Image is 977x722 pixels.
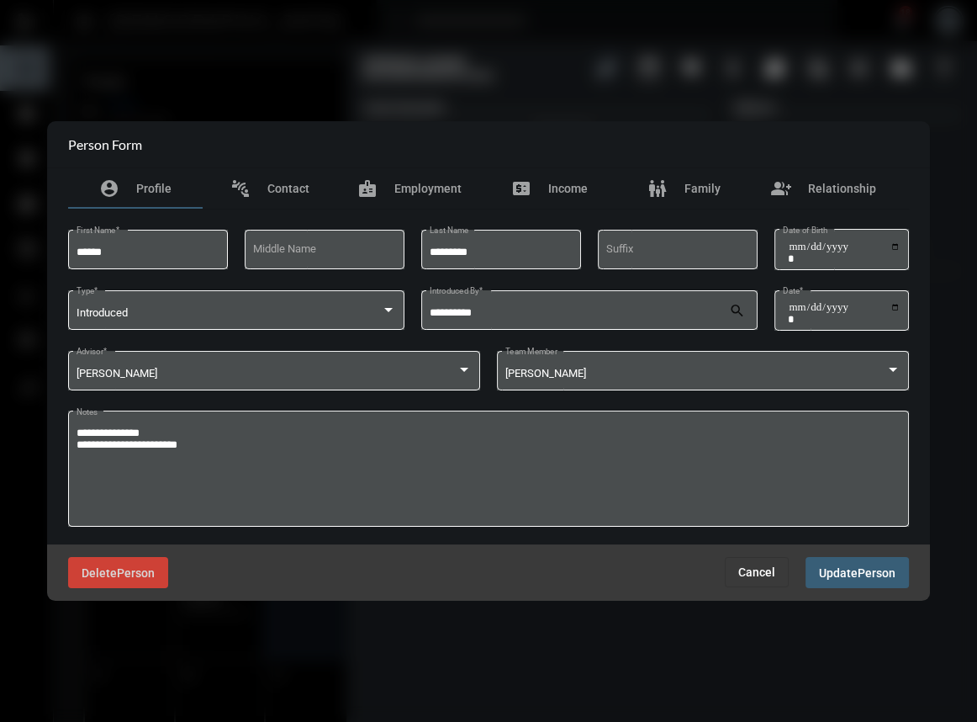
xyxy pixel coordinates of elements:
mat-icon: account_circle [99,178,119,199]
mat-icon: connect_without_contact [230,178,251,199]
span: Profile [136,182,172,195]
mat-icon: family_restroom [647,178,668,199]
button: UpdatePerson [805,557,909,588]
mat-icon: group_add [771,178,791,199]
mat-icon: price_change [511,178,531,199]
span: Introduced [77,306,128,319]
span: Delete [82,566,117,580]
button: Cancel [725,557,789,587]
mat-icon: search [729,302,749,322]
span: Employment [394,182,462,195]
span: Contact [267,182,309,195]
span: Person [858,566,895,580]
span: Family [684,182,721,195]
h2: Person Form [68,136,142,152]
span: Person [117,566,155,580]
span: [PERSON_NAME] [505,367,586,380]
span: Cancel [738,565,775,579]
span: Income [548,182,588,195]
span: [PERSON_NAME] [77,367,157,380]
span: Update [819,566,858,580]
mat-icon: badge [357,178,378,199]
button: DeletePerson [68,557,168,588]
span: Relationship [808,182,876,195]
